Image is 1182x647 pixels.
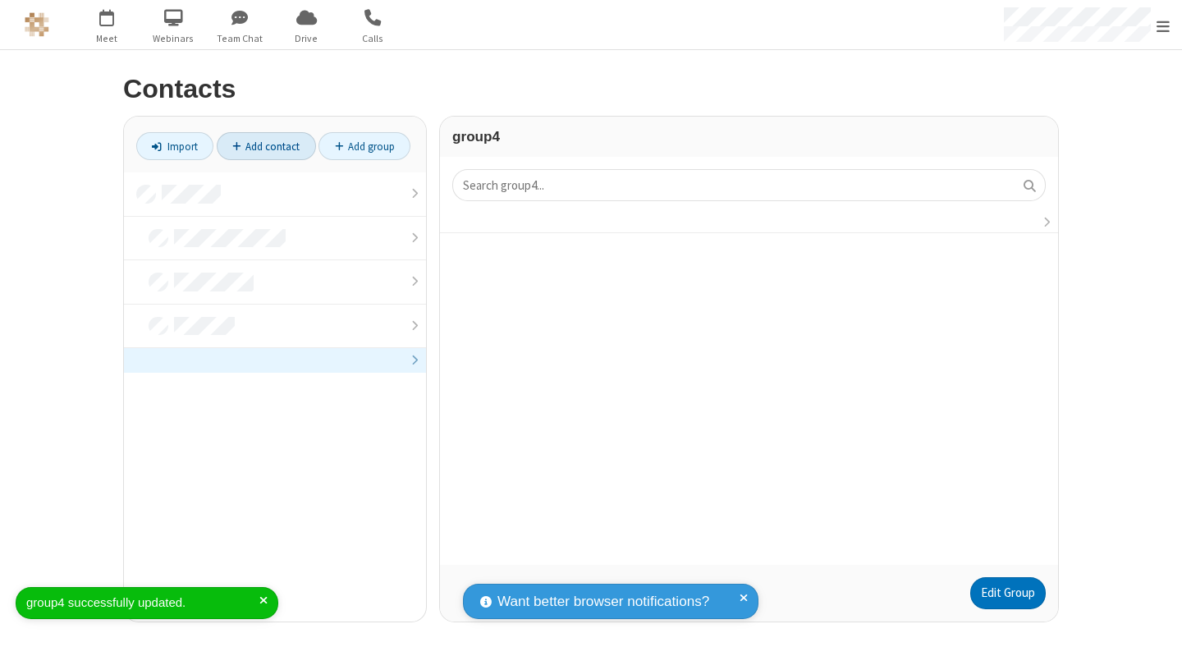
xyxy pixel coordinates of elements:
[209,31,271,46] span: Team Chat
[342,31,404,46] span: Calls
[25,12,49,37] img: QA Selenium DO NOT DELETE OR CHANGE
[452,169,1046,201] input: Search group4...
[123,75,1059,103] h2: Contacts
[276,31,337,46] span: Drive
[970,577,1046,610] a: Edit Group
[143,31,204,46] span: Webinars
[26,594,259,613] div: group4 successfully updated.
[217,132,316,160] a: Add contact
[76,31,138,46] span: Meet
[452,129,1046,145] h3: group4
[440,213,1058,564] div: grid
[318,132,410,160] a: Add group
[136,132,213,160] a: Import
[497,591,709,613] span: Want better browser notifications?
